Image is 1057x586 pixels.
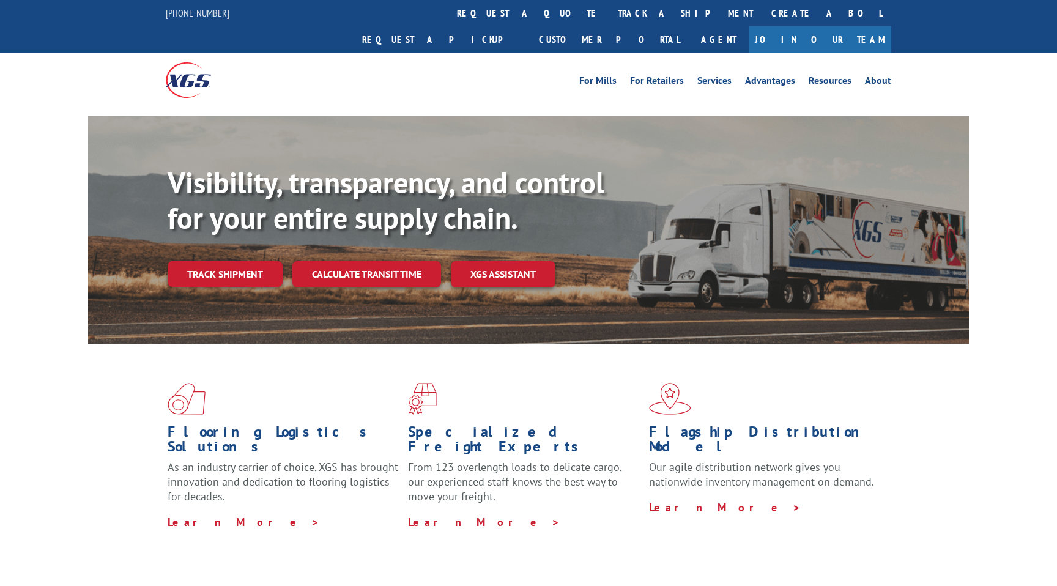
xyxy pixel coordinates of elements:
[865,76,891,89] a: About
[579,76,617,89] a: For Mills
[749,26,891,53] a: Join Our Team
[168,163,604,237] b: Visibility, transparency, and control for your entire supply chain.
[451,261,555,287] a: XGS ASSISTANT
[649,500,801,514] a: Learn More >
[745,76,795,89] a: Advantages
[168,460,398,503] span: As an industry carrier of choice, XGS has brought innovation and dedication to flooring logistics...
[408,460,639,514] p: From 123 overlength loads to delicate cargo, our experienced staff knows the best way to move you...
[166,7,229,19] a: [PHONE_NUMBER]
[649,425,880,460] h1: Flagship Distribution Model
[168,383,206,415] img: xgs-icon-total-supply-chain-intelligence-red
[697,76,732,89] a: Services
[292,261,441,287] a: Calculate transit time
[630,76,684,89] a: For Retailers
[408,425,639,460] h1: Specialized Freight Experts
[649,460,874,489] span: Our agile distribution network gives you nationwide inventory management on demand.
[408,383,437,415] img: xgs-icon-focused-on-flooring-red
[530,26,689,53] a: Customer Portal
[168,261,283,287] a: Track shipment
[649,383,691,415] img: xgs-icon-flagship-distribution-model-red
[809,76,851,89] a: Resources
[168,515,320,529] a: Learn More >
[168,425,399,460] h1: Flooring Logistics Solutions
[689,26,749,53] a: Agent
[353,26,530,53] a: Request a pickup
[408,515,560,529] a: Learn More >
